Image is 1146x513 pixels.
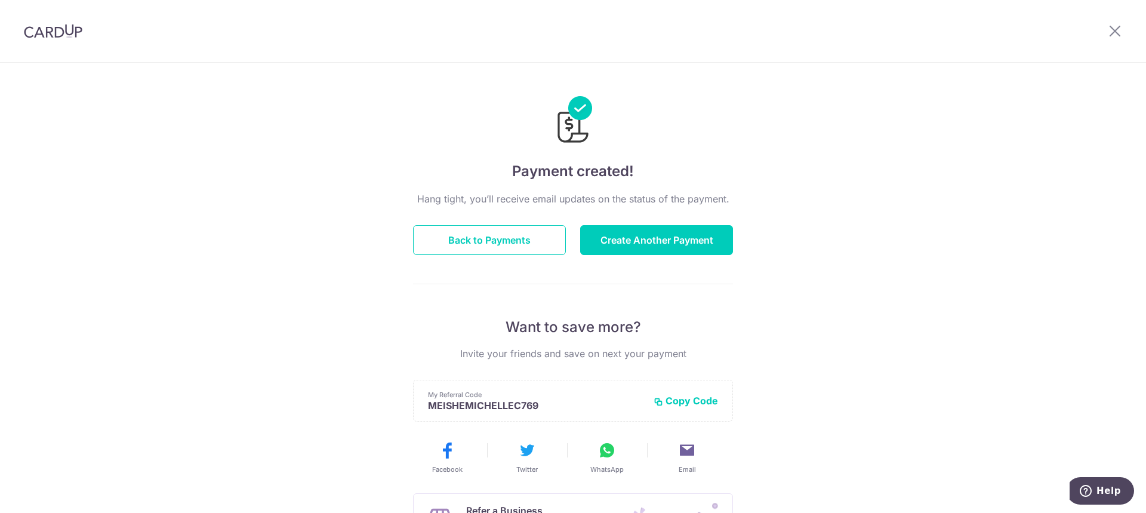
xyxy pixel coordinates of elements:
p: Hang tight, you’ll receive email updates on the status of the payment. [413,192,733,206]
p: Want to save more? [413,318,733,337]
button: Back to Payments [413,225,566,255]
h4: Payment created! [413,161,733,182]
p: Invite your friends and save on next your payment [413,346,733,361]
span: WhatsApp [590,465,624,474]
button: Facebook [412,441,482,474]
p: MEISHEMICHELLEC769 [428,400,644,411]
button: WhatsApp [572,441,642,474]
img: CardUp [24,24,82,38]
button: Twitter [492,441,562,474]
span: Email [679,465,696,474]
button: Create Another Payment [580,225,733,255]
iframe: Opens a widget where you can find more information [1070,477,1134,507]
span: Facebook [432,465,463,474]
button: Copy Code [654,395,718,407]
button: Email [652,441,722,474]
img: Payments [554,96,592,146]
p: My Referral Code [428,390,644,400]
span: Twitter [516,465,538,474]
